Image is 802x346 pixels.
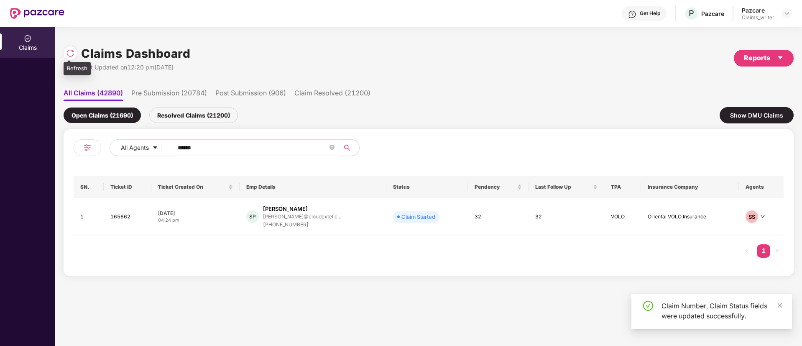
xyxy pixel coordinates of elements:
[774,248,779,253] span: right
[82,143,92,153] img: svg+xml;base64,PHN2ZyB4bWxucz0iaHR0cDovL3d3dy53My5vcmcvMjAwMC9zdmciIHdpZHRoPSIyNCIgaGVpZ2h0PSIyNC...
[757,244,770,257] a: 1
[742,14,774,21] div: Claims_writer
[81,44,190,63] h1: Claims Dashboard
[263,214,341,219] div: [PERSON_NAME]@cloudextel.c...
[23,34,32,43] img: svg+xml;base64,PHN2ZyBpZD0iQ2xhaW0iIHhtbG5zPSJodHRwOi8vd3d3LnczLm9yZy8yMDAwL3N2ZyIgd2lkdGg9IjIwIi...
[643,301,653,311] span: check-circle
[151,176,240,198] th: Ticket Created On
[628,10,636,18] img: svg+xml;base64,PHN2ZyBpZD0iSGVscC0zMngzMiIgeG1sbnM9Imh0dHA6Ly93d3cudzMub3JnLzIwMDAvc3ZnIiB3aWR0aD...
[81,63,190,72] div: Last Updated on 12:20 pm[DATE]
[158,210,233,217] div: [DATE]
[468,198,529,236] td: 32
[739,176,784,198] th: Agents
[742,6,774,14] div: Pazcare
[152,145,158,151] span: caret-down
[744,248,749,253] span: left
[386,176,467,198] th: Status
[746,210,758,223] div: SS
[74,198,104,236] td: 1
[401,213,435,221] div: Claim Started
[339,144,355,151] span: search
[64,62,91,75] div: Refresh
[604,198,641,236] td: VOLO
[640,10,660,17] div: Get Help
[339,139,360,156] button: search
[784,10,790,17] img: svg+xml;base64,PHN2ZyBpZD0iRHJvcGRvd24tMzJ4MzIiIHhtbG5zPSJodHRwOi8vd3d3LnczLm9yZy8yMDAwL3N2ZyIgd2...
[104,176,151,198] th: Ticket ID
[215,89,286,101] li: Post Submission (906)
[757,244,770,258] li: 1
[110,139,176,156] button: All Agentscaret-down
[760,214,765,219] span: down
[64,108,141,123] div: Open Claims (21690)
[604,176,641,198] th: TPA
[770,244,784,258] li: Next Page
[10,8,64,19] img: New Pazcare Logo
[740,244,753,258] button: left
[641,176,739,198] th: Insurance Company
[329,144,335,152] span: close-circle
[777,302,783,308] span: close
[535,184,591,190] span: Last Follow Up
[158,217,233,224] div: 04:24 pm
[158,184,227,190] span: Ticket Created On
[770,244,784,258] button: right
[641,198,739,236] td: Oriental VOLO Insurance
[475,184,516,190] span: Pendency
[744,53,784,63] div: Reports
[468,176,529,198] th: Pendency
[740,244,753,258] li: Previous Page
[64,89,123,101] li: All Claims (42890)
[131,89,207,101] li: Pre Submission (20784)
[263,205,308,213] div: [PERSON_NAME]
[529,198,604,236] td: 32
[121,143,149,152] span: All Agents
[720,107,794,123] div: Show DMU Claims
[529,176,604,198] th: Last Follow Up
[329,145,335,150] span: close-circle
[701,10,724,18] div: Pazcare
[74,176,104,198] th: SN.
[689,8,694,18] span: P
[149,108,238,123] div: Resolved Claims (21200)
[777,54,784,61] span: caret-down
[66,49,74,57] img: svg+xml;base64,PHN2ZyBpZD0iUmVsb2FkLTMyeDMyIiB4bWxucz0iaHR0cDovL3d3dy53My5vcmcvMjAwMC9zdmciIHdpZH...
[263,221,341,229] div: [PHONE_NUMBER]
[246,210,259,223] div: SP
[240,176,387,198] th: Emp Details
[294,89,370,101] li: Claim Resolved (21200)
[104,198,151,236] td: 165662
[662,301,782,321] div: Claim Number, Claim Status fields were updated successfully.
